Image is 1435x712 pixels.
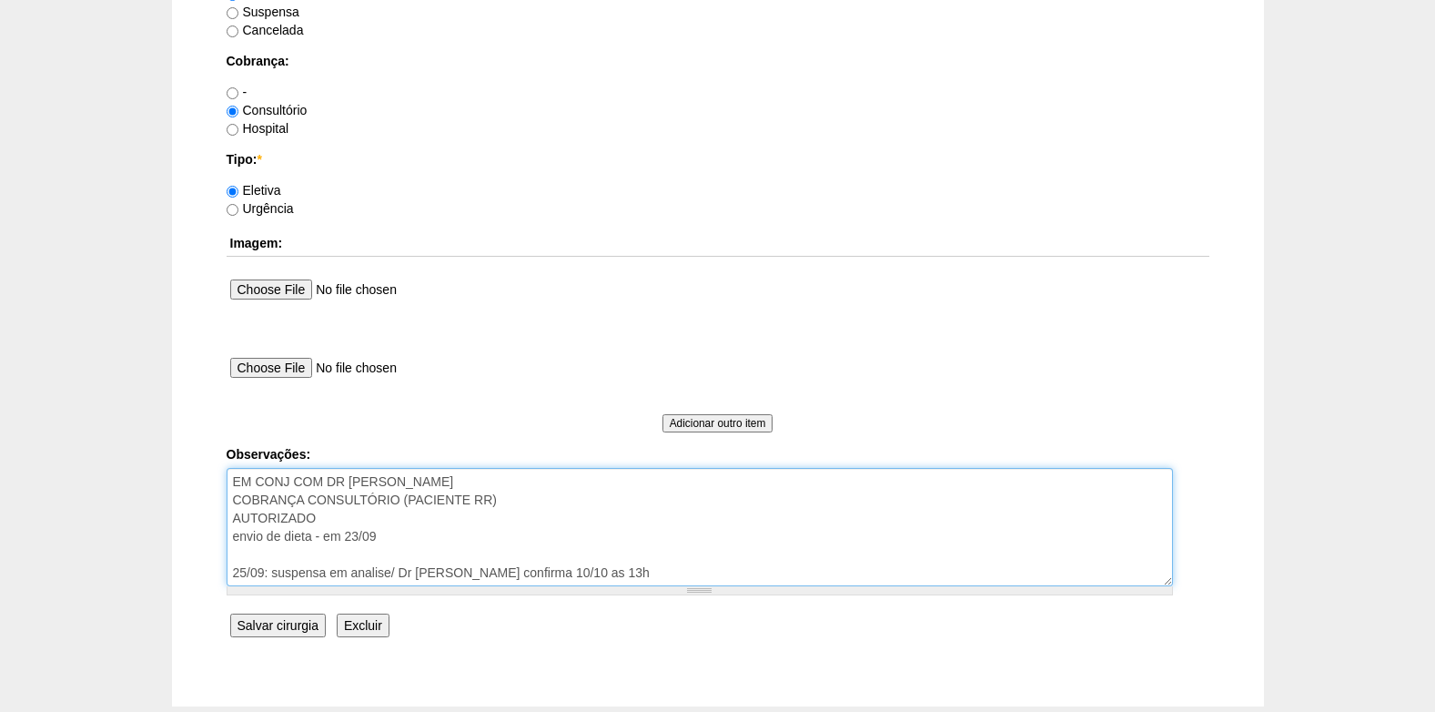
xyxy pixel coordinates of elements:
[227,124,238,136] input: Hospital
[227,201,294,216] label: Urgência
[227,103,308,117] label: Consultório
[227,186,238,198] input: Eletiva
[230,614,326,637] input: Salvar cirurgia
[227,183,281,198] label: Eletiva
[662,414,773,432] input: Adicionar outro item
[227,5,299,19] label: Suspensa
[227,445,1209,463] label: Observações:
[227,106,238,117] input: Consultório
[337,614,389,637] input: Excluir
[257,152,261,167] span: Este campo é obrigatório.
[227,230,1209,257] th: Imagem:
[227,204,238,216] input: Urgência
[227,23,304,37] label: Cancelada
[227,7,238,19] input: Suspensa
[227,25,238,37] input: Cancelada
[227,150,1209,168] label: Tipo:
[227,85,248,99] label: -
[227,121,289,136] label: Hospital
[227,87,238,99] input: -
[227,468,1173,586] textarea: EM CONJ COM DR [PERSON_NAME] COBRANÇA CONSULTÓRIO (PACIENTE RR) AUTORIZADO envio de dieta - em 23...
[227,52,1209,70] label: Cobrança:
